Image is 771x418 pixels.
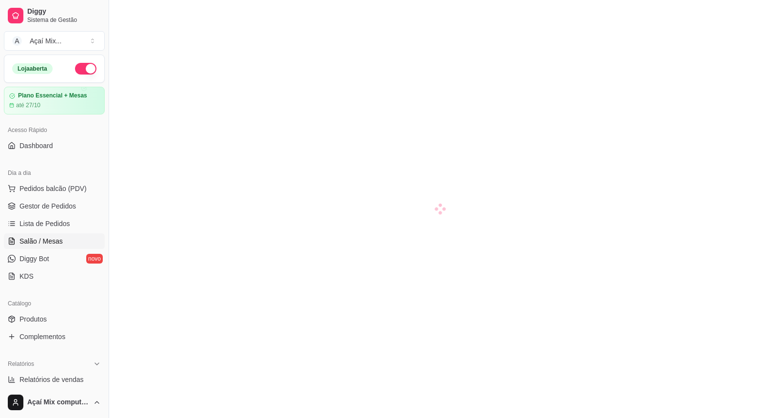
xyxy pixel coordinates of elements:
span: A [12,36,22,46]
a: Lista de Pedidos [4,216,105,231]
span: Relatórios [8,360,34,368]
div: Dia a dia [4,165,105,181]
span: Lista de Pedidos [19,219,70,228]
span: Diggy [27,7,101,16]
a: Diggy Botnovo [4,251,105,266]
a: Complementos [4,329,105,344]
a: Produtos [4,311,105,327]
span: Produtos [19,314,47,324]
span: Gestor de Pedidos [19,201,76,211]
a: Salão / Mesas [4,233,105,249]
div: Loja aberta [12,63,53,74]
button: Pedidos balcão (PDV) [4,181,105,196]
a: Dashboard [4,138,105,153]
article: até 27/10 [16,101,40,109]
span: Dashboard [19,141,53,151]
span: Açaí Mix computador [27,398,89,407]
span: Pedidos balcão (PDV) [19,184,87,193]
button: Açaí Mix computador [4,391,105,414]
span: Diggy Bot [19,254,49,264]
span: Relatórios de vendas [19,375,84,384]
span: Sistema de Gestão [27,16,101,24]
div: Catálogo [4,296,105,311]
button: Alterar Status [75,63,96,75]
div: Açaí Mix ... [30,36,61,46]
article: Plano Essencial + Mesas [18,92,87,99]
span: Salão / Mesas [19,236,63,246]
button: Select a team [4,31,105,51]
div: Acesso Rápido [4,122,105,138]
a: KDS [4,268,105,284]
a: Relatórios de vendas [4,372,105,387]
a: Gestor de Pedidos [4,198,105,214]
a: Plano Essencial + Mesasaté 27/10 [4,87,105,114]
a: DiggySistema de Gestão [4,4,105,27]
span: Complementos [19,332,65,342]
span: KDS [19,271,34,281]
